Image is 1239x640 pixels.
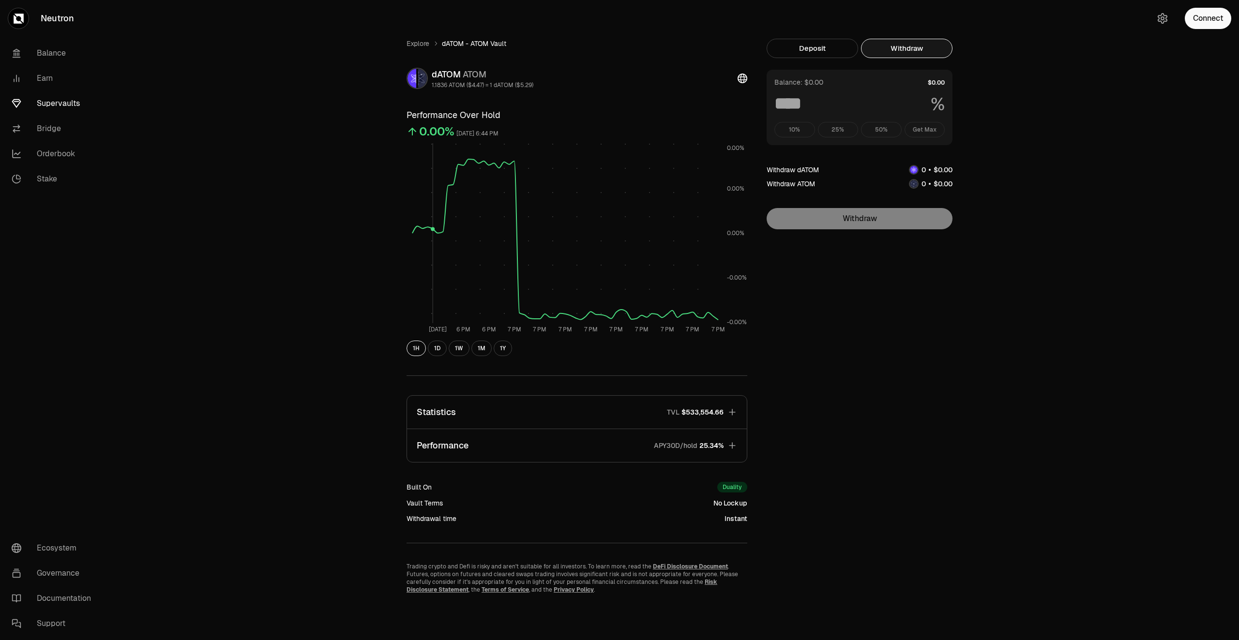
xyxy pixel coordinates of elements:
[407,578,717,594] a: Risk Disclosure Statement
[767,39,858,58] button: Deposit
[554,586,594,594] a: Privacy Policy
[407,429,747,462] button: PerformanceAPY30D/hold25.34%
[661,326,674,333] tspan: 7 PM
[4,41,105,66] a: Balance
[407,498,443,508] div: Vault Terms
[407,341,426,356] button: 1H
[432,68,533,81] div: dATOM
[559,326,572,333] tspan: 7 PM
[727,229,744,237] tspan: 0.00%
[725,514,747,523] div: Instant
[456,326,470,333] tspan: 6 PM
[407,108,747,122] h3: Performance Over Hold
[4,116,105,141] a: Bridge
[407,482,432,492] div: Built On
[727,318,747,326] tspan: -0.00%
[910,166,918,174] img: dATOM Logo
[4,91,105,116] a: Supervaults
[494,341,512,356] button: 1Y
[407,39,429,48] a: Explore
[713,498,747,508] div: No Lockup
[686,326,699,333] tspan: 7 PM
[508,326,521,333] tspan: 7 PM
[1185,8,1231,29] button: Connect
[609,326,623,333] tspan: 7 PM
[407,514,456,523] div: Withdrawal time
[711,326,725,333] tspan: 7 PM
[681,407,724,417] span: $533,554.66
[428,341,447,356] button: 1D
[667,407,680,417] p: TVL
[449,341,469,356] button: 1W
[456,128,499,139] div: [DATE] 6:44 PM
[407,396,747,429] button: StatisticsTVL$533,554.66
[407,563,747,570] p: Trading crypto and Defi is risky and aren't suitable for all investors. To learn more, read the .
[442,39,506,48] span: dATOM - ATOM Vault
[653,563,728,570] a: DeFi Disclosure Document
[471,341,492,356] button: 1M
[408,69,416,88] img: dATOM Logo
[767,165,819,175] div: Withdraw dATOM
[407,570,747,594] p: Futures, options on futures and cleared swaps trading involves significant risk and is not approp...
[910,180,918,188] img: ATOM Logo
[861,39,952,58] button: Withdraw
[463,69,486,80] span: ATOM
[717,482,747,492] div: Duality
[482,326,496,333] tspan: 6 PM
[407,39,747,48] nav: breadcrumb
[931,95,945,114] span: %
[417,439,468,452] p: Performance
[482,586,529,594] a: Terms of Service
[418,69,427,88] img: ATOM Logo
[727,185,744,193] tspan: 0.00%
[654,441,697,450] p: APY30D/hold
[4,166,105,192] a: Stake
[4,536,105,561] a: Ecosystem
[419,124,454,139] div: 0.00%
[429,326,447,333] tspan: [DATE]
[774,77,823,87] div: Balance: $0.00
[4,141,105,166] a: Orderbook
[584,326,598,333] tspan: 7 PM
[727,144,744,152] tspan: 0.00%
[533,326,546,333] tspan: 7 PM
[4,561,105,586] a: Governance
[4,586,105,611] a: Documentation
[635,326,649,333] tspan: 7 PM
[4,66,105,91] a: Earn
[767,179,815,189] div: Withdraw ATOM
[699,441,724,450] span: 25.34%
[432,81,533,89] div: 1.1836 ATOM ($4.47) = 1 dATOM ($5.29)
[417,405,456,419] p: Statistics
[727,274,747,282] tspan: -0.00%
[4,611,105,636] a: Support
